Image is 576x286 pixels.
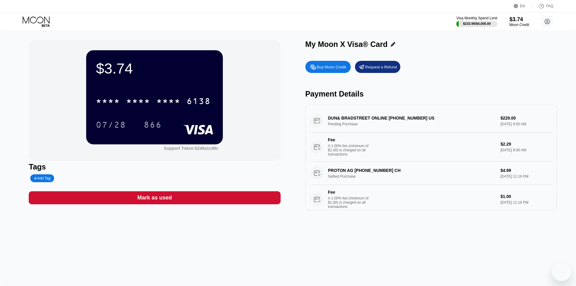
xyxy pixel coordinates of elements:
div: $1.00 [500,194,552,199]
div: Visa Monthly Spend Limit$233.99/$4,000.00 [456,16,497,27]
div: $3.74 [96,60,213,77]
div: 6138 [187,97,211,107]
div: Visa Monthly Spend Limit [456,16,497,20]
div: Tags [29,163,280,171]
div: Request a Refund [355,61,400,73]
div: Mark as used [137,194,172,201]
div: Support Token: 5248a1c89c [164,146,218,151]
div: FeeA 1.00% fee (minimum of $1.00) is charged on all transactions$1.00[DATE] 11:16 PM [310,185,552,214]
div: FeeA 1.00% fee (minimum of $1.00) is charged on all transactions$2.29[DATE] 9:05 AM [310,133,552,162]
div: EN [514,3,532,9]
div: Fee [328,137,370,142]
div: Add Tag [34,176,50,180]
div: Payment Details [305,90,557,98]
div: Buy Moon Credit [317,64,346,70]
div: Support Token:5248a1c89c [164,146,218,151]
div: Fee [328,190,370,195]
div: $2.29 [500,142,552,146]
div: $3.74Moon Credit [509,16,529,27]
div: Buy Moon Credit [305,61,351,73]
div: Mark as used [29,191,280,204]
div: [DATE] 11:16 PM [500,200,552,205]
div: 07/28 [91,117,131,132]
div: [DATE] 9:05 AM [500,148,552,152]
div: $233.99 / $4,000.00 [463,22,491,25]
div: 866 [139,117,166,132]
div: Request a Refund [365,64,397,70]
div: EN [520,4,525,8]
div: My Moon X Visa® Card [305,40,388,49]
iframe: Button to launch messaging window [552,262,571,281]
div: Add Tag [30,174,54,182]
div: A 1.00% fee (minimum of $1.00) is charged on all transactions [328,144,373,156]
div: $3.74 [509,16,529,23]
div: 866 [144,121,162,130]
div: Moon Credit [509,23,529,27]
div: FAQ [532,3,553,9]
div: 07/28 [96,121,126,130]
div: FAQ [546,4,553,8]
div: A 1.00% fee (minimum of $1.00) is charged on all transactions [328,196,373,209]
